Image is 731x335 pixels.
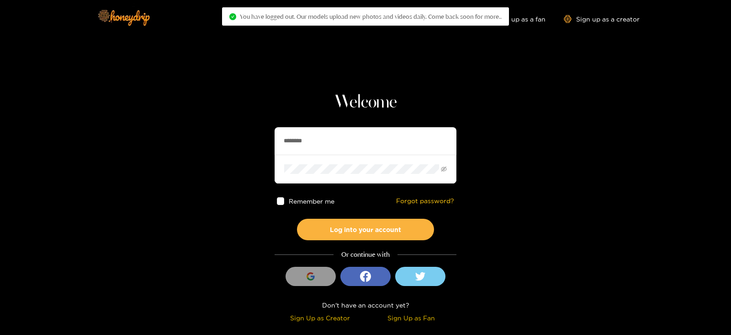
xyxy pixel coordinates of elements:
div: Or continue with [275,249,456,260]
span: eye-invisible [441,166,447,172]
h1: Welcome [275,92,456,113]
span: check-circle [229,13,236,20]
span: You have logged out. Our models upload new photos and videos daily. Come back soon for more.. [240,13,502,20]
a: Sign up as a fan [483,15,546,23]
div: Sign Up as Creator [277,313,363,323]
a: Sign up as a creator [564,15,640,23]
span: Remember me [289,198,335,205]
div: Sign Up as Fan [368,313,454,323]
a: Forgot password? [396,197,454,205]
button: Log into your account [297,219,434,240]
div: Don't have an account yet? [275,300,456,310]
